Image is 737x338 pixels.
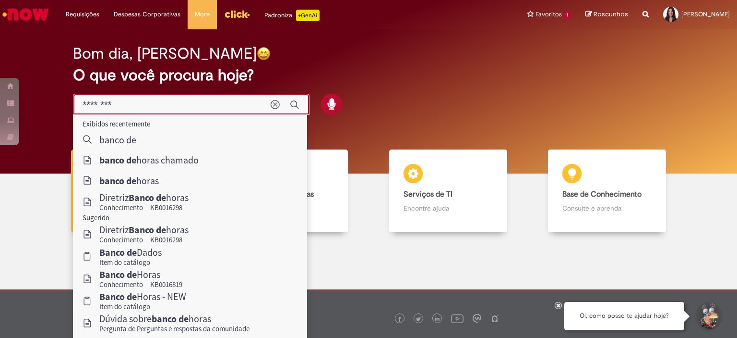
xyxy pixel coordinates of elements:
img: ServiceNow [1,5,50,24]
p: Encontre ajuda [404,203,493,213]
b: Base de Conhecimento [562,189,642,199]
a: Tirar dúvidas Tirar dúvidas com Lupi Assist e Gen Ai [50,150,210,233]
img: logo_footer_twitter.png [416,317,421,322]
span: Rascunhos [594,10,628,19]
h2: O que você procura hoje? [73,67,665,84]
img: logo_footer_facebook.png [397,317,402,322]
span: [PERSON_NAME] [681,10,730,18]
img: click_logo_yellow_360x200.png [224,7,250,21]
a: Serviços de TI Encontre ajuda [368,150,528,233]
span: More [195,10,210,19]
b: Serviços de TI [404,189,452,199]
button: Iniciar Conversa de Suporte [694,302,723,331]
img: logo_footer_naosei.png [490,314,499,323]
img: logo_footer_workplace.png [473,314,481,323]
p: Consulte e aprenda [562,203,652,213]
p: +GenAi [296,10,320,21]
h2: Bom dia, [PERSON_NAME] [73,45,257,62]
div: Padroniza [264,10,320,21]
img: happy-face.png [257,47,271,61]
a: Base de Conhecimento Consulte e aprenda [528,150,687,233]
span: 1 [564,11,571,19]
div: Oi, como posso te ajudar hoje? [564,302,684,330]
span: Requisições [66,10,99,19]
img: logo_footer_youtube.png [451,312,464,325]
span: Favoritos [535,10,562,19]
img: logo_footer_linkedin.png [435,316,440,322]
a: Rascunhos [585,10,628,19]
span: Despesas Corporativas [114,10,180,19]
